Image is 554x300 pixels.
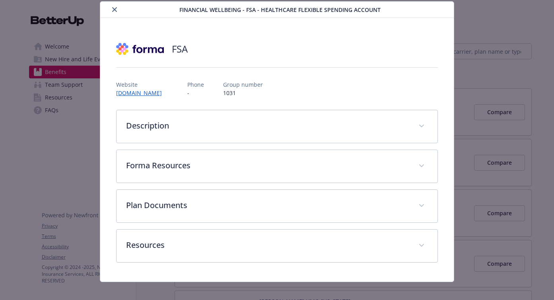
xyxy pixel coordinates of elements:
[223,80,263,89] p: Group number
[187,80,204,89] p: Phone
[126,160,409,171] p: Forma Resources
[117,110,438,143] div: Description
[117,190,438,222] div: Plan Documents
[126,120,409,132] p: Description
[117,230,438,262] div: Resources
[110,5,119,14] button: close
[223,89,263,97] p: 1031
[126,239,409,251] p: Resources
[116,80,168,89] p: Website
[55,1,498,282] div: details for plan Financial Wellbeing - FSA - Healthcare Flexible Spending Account
[187,89,204,97] p: -
[117,150,438,183] div: Forma Resources
[172,42,188,56] h2: FSA
[116,89,168,97] a: [DOMAIN_NAME]
[126,199,409,211] p: Plan Documents
[116,37,164,61] img: Forma, Inc.
[179,6,381,14] span: Financial Wellbeing - FSA - Healthcare Flexible Spending Account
